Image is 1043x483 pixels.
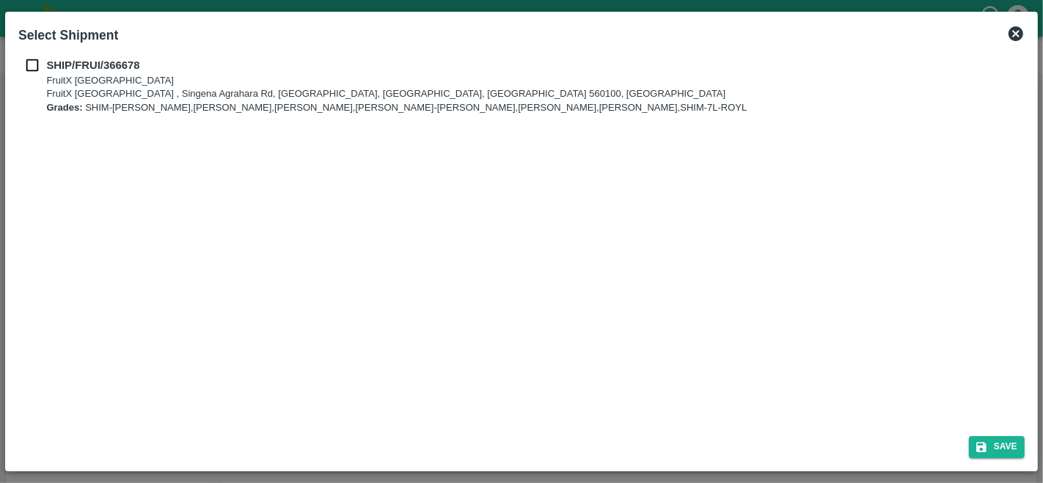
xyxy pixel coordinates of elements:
p: FruitX [GEOGRAPHIC_DATA] , Singena Agrahara Rd, [GEOGRAPHIC_DATA], [GEOGRAPHIC_DATA], [GEOGRAPHIC... [46,87,747,101]
b: Grades: [46,102,82,113]
b: Select Shipment [18,28,118,43]
p: SHIM-[PERSON_NAME],[PERSON_NAME],[PERSON_NAME],[PERSON_NAME]-[PERSON_NAME],[PERSON_NAME],[PERSON_... [46,101,747,115]
p: FruitX [GEOGRAPHIC_DATA] [46,74,747,88]
b: SHIP/FRUI/366678 [46,59,139,71]
button: Save [969,436,1025,457]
